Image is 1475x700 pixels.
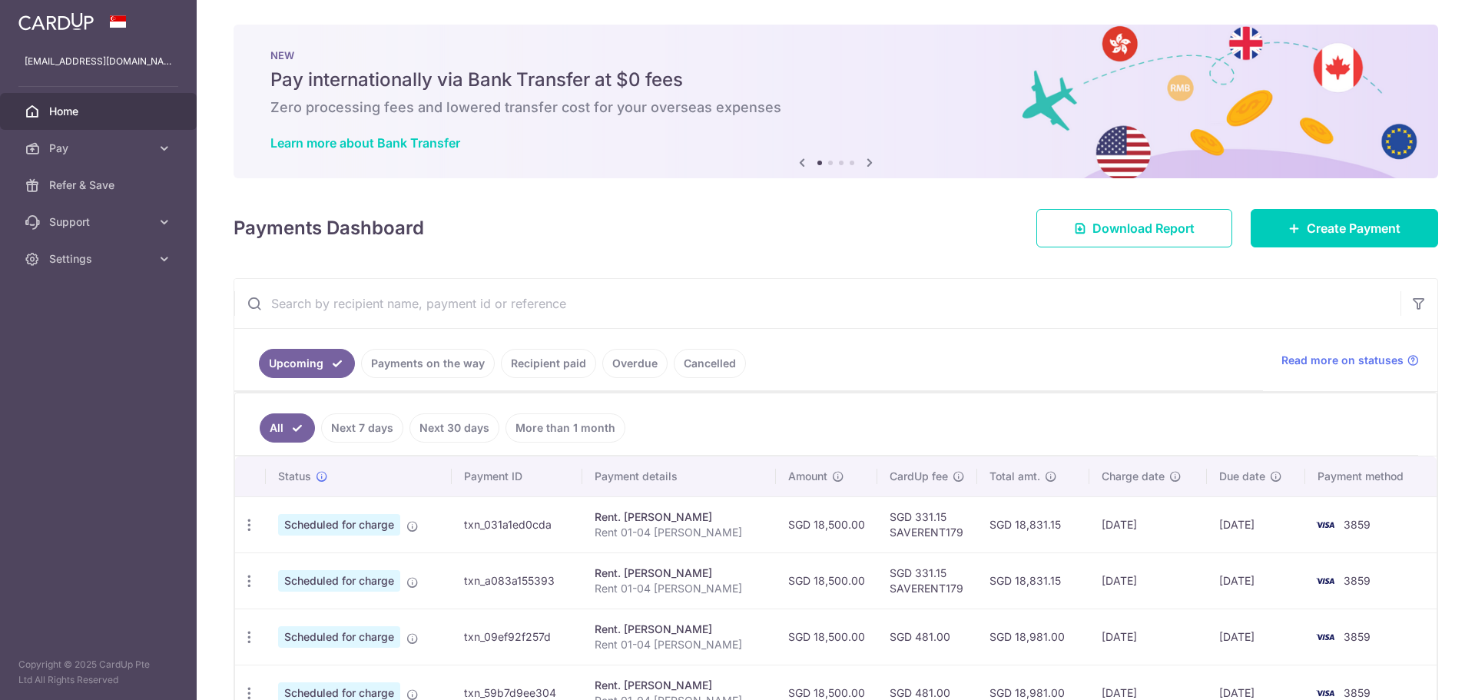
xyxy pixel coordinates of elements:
a: Next 7 days [321,413,403,443]
td: [DATE] [1089,552,1207,609]
img: Bank Card [1310,516,1341,534]
a: Upcoming [259,349,355,378]
span: CardUp fee [890,469,948,484]
span: Scheduled for charge [278,514,400,536]
td: txn_031a1ed0cda [452,496,583,552]
td: SGD 18,500.00 [776,609,877,665]
span: Pay [49,141,151,156]
img: Bank Card [1310,572,1341,590]
span: Total amt. [989,469,1040,484]
td: txn_09ef92f257d [452,609,583,665]
a: Next 30 days [409,413,499,443]
a: Payments on the way [361,349,495,378]
span: Home [49,104,151,119]
span: Create Payment [1307,219,1400,237]
input: Search by recipient name, payment id or reference [234,279,1400,328]
td: SGD 18,831.15 [977,496,1089,552]
td: [DATE] [1207,609,1305,665]
span: Refer & Save [49,177,151,193]
a: Cancelled [674,349,746,378]
img: CardUp [18,12,94,31]
a: Recipient paid [501,349,596,378]
div: Rent. [PERSON_NAME] [595,678,764,693]
a: Download Report [1036,209,1232,247]
span: Read more on statuses [1281,353,1404,368]
iframe: Opens a widget where you can find more information [1373,654,1460,692]
td: [DATE] [1089,496,1207,552]
span: Download Report [1092,219,1195,237]
span: 3859 [1344,630,1371,643]
a: Create Payment [1251,209,1438,247]
span: Scheduled for charge [278,626,400,648]
span: Charge date [1102,469,1165,484]
a: Learn more about Bank Transfer [270,135,460,151]
td: SGD 18,500.00 [776,496,877,552]
span: 3859 [1344,518,1371,531]
a: More than 1 month [505,413,625,443]
td: SGD 481.00 [877,609,977,665]
div: Rent. [PERSON_NAME] [595,566,764,581]
div: Rent. [PERSON_NAME] [595,509,764,525]
td: [DATE] [1207,552,1305,609]
span: Scheduled for charge [278,570,400,592]
div: Rent. [PERSON_NAME] [595,622,764,637]
h4: Payments Dashboard [234,214,424,242]
th: Payment details [582,456,776,496]
p: Rent 01-04 [PERSON_NAME] [595,525,764,540]
td: SGD 18,500.00 [776,552,877,609]
td: SGD 18,981.00 [977,609,1089,665]
span: Due date [1219,469,1265,484]
p: Rent 01-04 [PERSON_NAME] [595,581,764,596]
h5: Pay internationally via Bank Transfer at $0 fees [270,68,1401,92]
td: SGD 18,831.15 [977,552,1089,609]
td: SGD 331.15 SAVERENT179 [877,552,977,609]
span: 3859 [1344,574,1371,587]
a: Overdue [602,349,668,378]
p: NEW [270,49,1401,61]
span: 3859 [1344,686,1371,699]
a: Read more on statuses [1281,353,1419,368]
span: Support [49,214,151,230]
td: [DATE] [1207,496,1305,552]
th: Payment ID [452,456,583,496]
h6: Zero processing fees and lowered transfer cost for your overseas expenses [270,98,1401,117]
td: txn_a083a155393 [452,552,583,609]
span: Amount [788,469,827,484]
th: Payment method [1305,456,1437,496]
p: [EMAIL_ADDRESS][DOMAIN_NAME] [25,54,172,69]
span: Status [278,469,311,484]
p: Rent 01-04 [PERSON_NAME] [595,637,764,652]
img: Bank transfer banner [234,25,1438,178]
td: SGD 331.15 SAVERENT179 [877,496,977,552]
a: All [260,413,315,443]
td: [DATE] [1089,609,1207,665]
img: Bank Card [1310,628,1341,646]
span: Settings [49,251,151,267]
